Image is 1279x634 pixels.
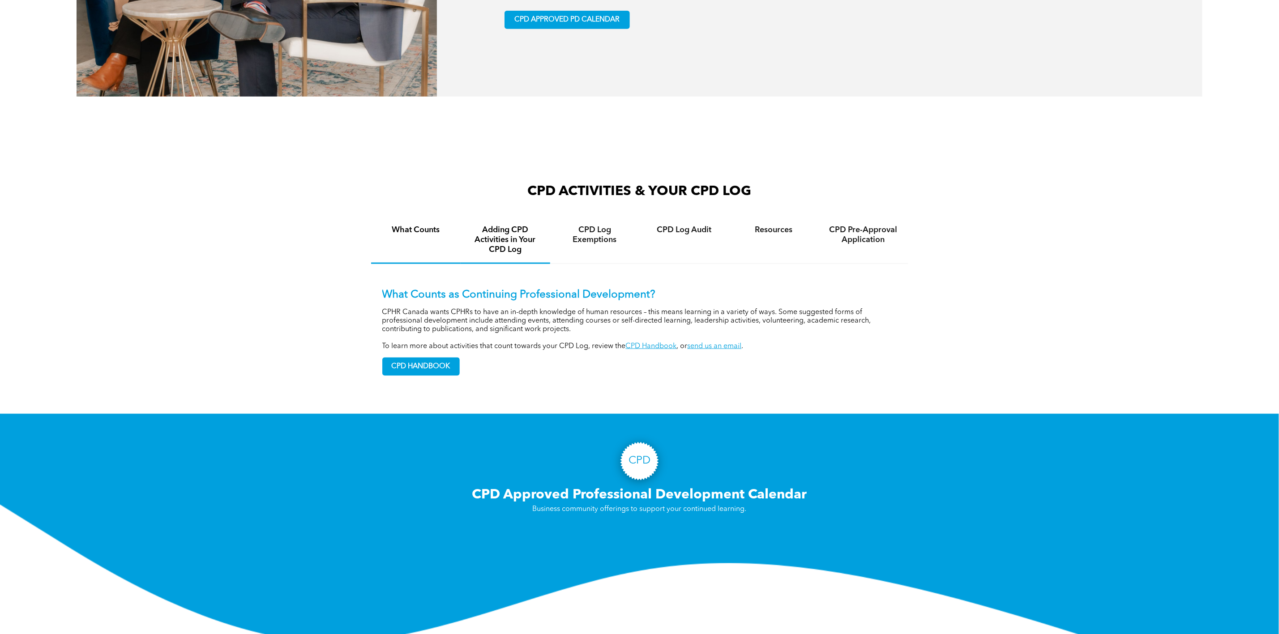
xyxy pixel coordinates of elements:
[505,11,630,29] a: CPD APPROVED PD CALENDAR
[737,225,811,235] h4: Resources
[688,343,742,350] a: send us an email
[827,225,900,245] h4: CPD Pre-Approval Application
[472,488,807,502] span: CPD Approved Professional Development Calendar
[648,225,721,235] h4: CPD Log Audit
[558,225,632,245] h4: CPD Log Exemptions
[514,16,620,24] span: CPD APPROVED PD CALENDAR
[629,455,650,468] h3: CPD
[379,225,453,235] h4: What Counts
[382,357,460,376] a: CPD HANDBOOK
[382,308,897,334] p: CPHR Canada wants CPHRs to have an in-depth knowledge of human resources – this means learning in...
[382,289,897,302] p: What Counts as Continuing Professional Development?
[626,343,677,350] a: CPD Handbook
[383,358,459,375] span: CPD HANDBOOK
[469,225,542,255] h4: Adding CPD Activities in Your CPD Log
[382,342,897,351] p: To learn more about activities that count towards your CPD Log, review the , or .
[528,185,752,198] span: CPD ACTIVITIES & YOUR CPD LOG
